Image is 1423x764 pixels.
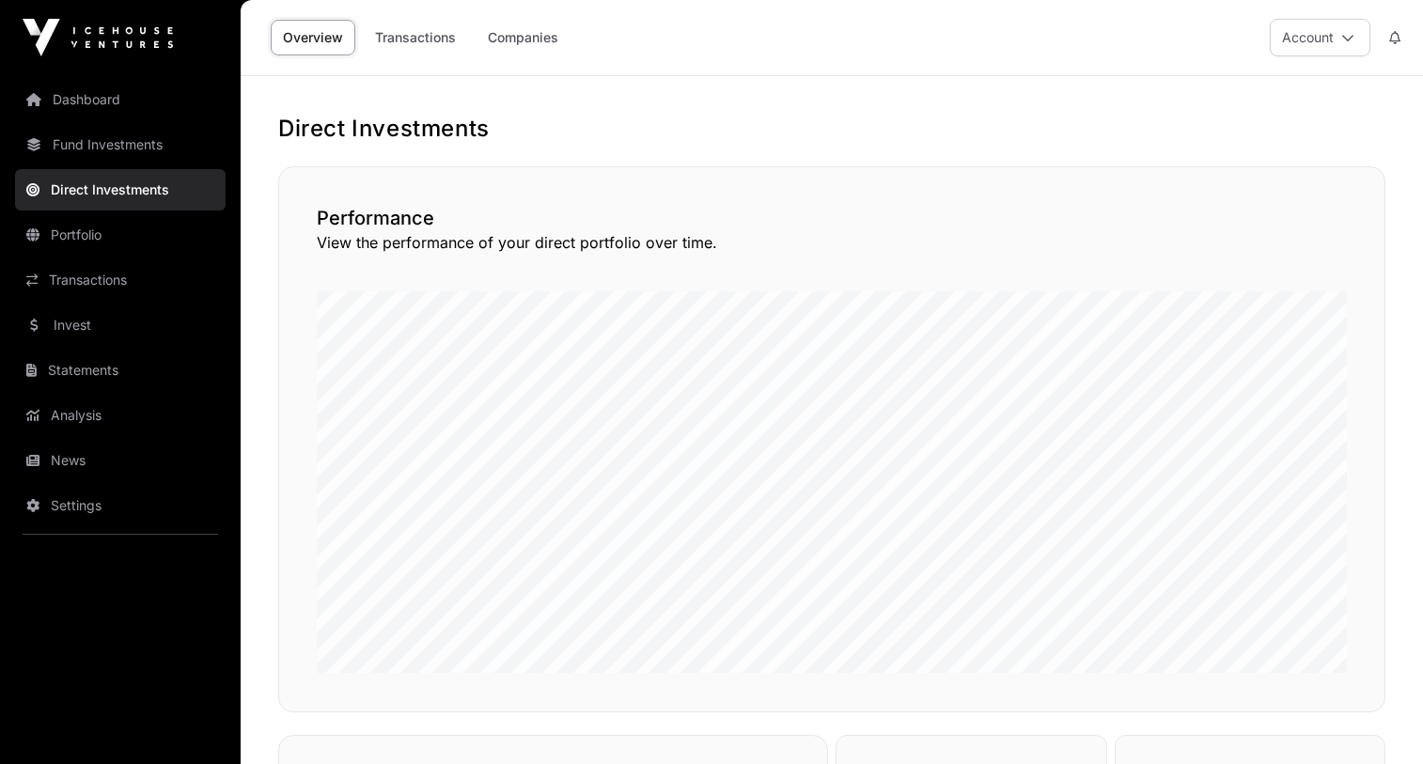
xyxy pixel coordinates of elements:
[317,231,1347,254] p: View the performance of your direct portfolio over time.
[317,205,1347,231] h2: Performance
[15,304,226,346] a: Invest
[15,440,226,481] a: News
[1270,19,1370,56] button: Account
[15,79,226,120] a: Dashboard
[15,485,226,526] a: Settings
[15,350,226,391] a: Statements
[15,124,226,165] a: Fund Investments
[363,20,468,55] a: Transactions
[23,19,173,56] img: Icehouse Ventures Logo
[1329,674,1423,764] iframe: Chat Widget
[15,259,226,301] a: Transactions
[271,20,355,55] a: Overview
[278,114,1385,144] h1: Direct Investments
[15,395,226,436] a: Analysis
[15,214,226,256] a: Portfolio
[476,20,571,55] a: Companies
[15,169,226,210] a: Direct Investments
